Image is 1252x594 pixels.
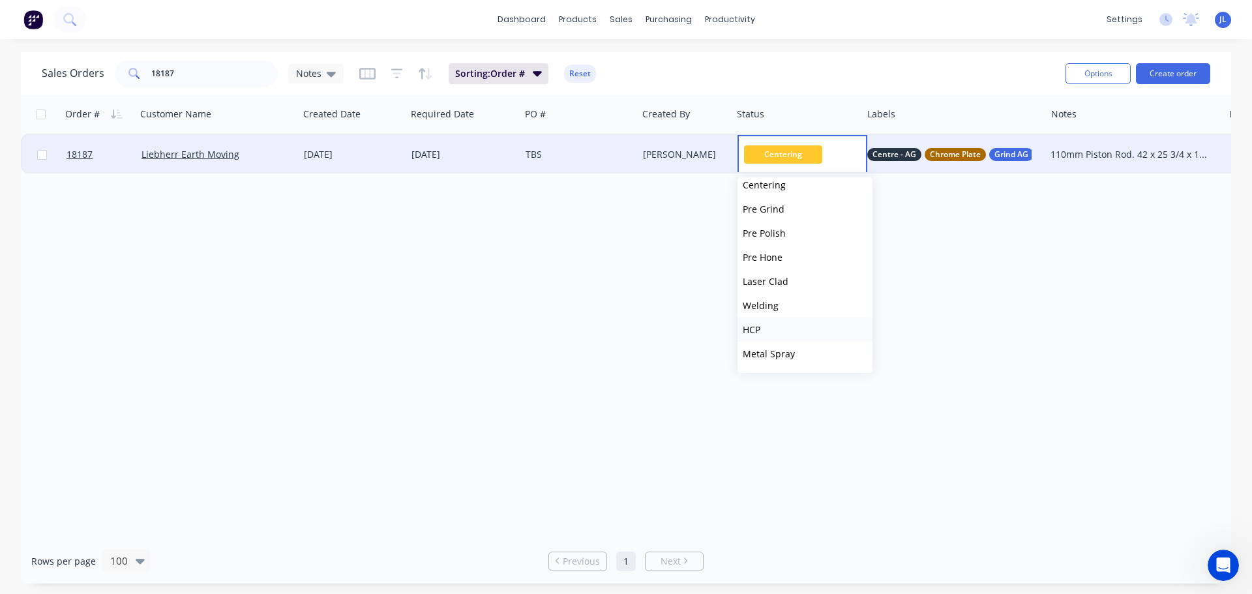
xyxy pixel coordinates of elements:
[27,332,211,346] div: Hey, Factory pro there👋
[743,203,784,215] span: Pre Grind
[639,10,698,29] div: purchasing
[994,148,1028,161] span: Grind AG
[867,148,1094,161] button: Centre - AGChrome PlateGrind AG
[643,148,723,161] div: [PERSON_NAME]
[738,342,872,366] button: Metal Spray
[867,108,895,121] div: Labels
[872,148,916,161] span: Centre - AG
[1066,63,1131,84] button: Options
[96,293,165,308] div: Improvement
[130,407,196,459] button: News
[151,61,278,87] input: Search...
[411,108,474,121] div: Required Date
[744,145,822,163] span: Centering
[743,299,779,312] span: Welding
[411,148,515,161] div: [DATE]
[1136,63,1210,84] button: Create order
[646,555,703,568] a: Next page
[552,10,603,29] div: products
[616,552,636,571] a: Page 1 is your current page
[526,148,627,161] div: TBS
[738,318,872,342] button: HCP
[196,407,261,459] button: Help
[661,555,681,568] span: Next
[491,10,552,29] a: dashboard
[543,552,709,571] ul: Pagination
[26,115,235,137] p: How can we help?
[27,221,234,235] h2: Have an idea or feature request?
[738,245,872,269] button: Pre Hone
[304,148,401,161] div: [DATE]
[1100,10,1149,29] div: settings
[140,108,211,121] div: Customer Name
[31,555,96,568] span: Rows per page
[743,348,795,360] span: Metal Spray
[224,21,248,44] div: Close
[525,108,546,121] div: PO #
[27,316,211,329] div: Factory Weekly Updates - [DATE]
[26,25,104,46] img: logo
[743,227,786,239] span: Pre Polish
[1208,550,1239,581] iframe: Intercom live chat
[549,555,606,568] a: Previous page
[218,439,239,449] span: Help
[18,439,47,449] span: Home
[27,293,91,308] div: New feature
[67,148,93,161] span: 18187
[23,10,43,29] img: Factory
[738,293,872,318] button: Welding
[743,323,760,336] span: HCP
[738,269,872,293] button: Laser Clad
[737,108,764,121] div: Status
[698,10,762,29] div: productivity
[13,154,248,203] div: Ask a questionAI Agent and team can help
[603,10,639,29] div: sales
[930,148,981,161] span: Chrome Plate
[27,165,218,179] div: Ask a question
[738,221,872,245] button: Pre Polish
[743,179,786,191] span: Centering
[26,93,235,115] p: Hi [PERSON_NAME]
[27,240,234,266] button: Share it with us
[142,148,239,160] a: Liebherr Earth Moving
[296,67,321,80] span: Notes
[27,179,218,192] div: AI Agent and team can help
[642,108,690,121] div: Created By
[76,439,121,449] span: Messages
[42,67,104,80] h1: Sales Orders
[1219,14,1227,25] span: JL
[743,275,788,288] span: Laser Clad
[455,67,525,80] span: Sorting: Order #
[563,555,600,568] span: Previous
[13,282,248,357] div: New featureImprovementFactory Weekly Updates - [DATE]Hey, Factory pro there👋
[67,135,142,174] a: 18187
[65,108,100,121] div: Order #
[303,108,361,121] div: Created Date
[1051,148,1209,161] div: 110mm Piston Rod. 42 x 25 3/4 x 110mm. SOW = centre, grind, HCP, grind & polish
[449,63,548,84] button: Sorting:Order #
[738,197,872,221] button: Pre Grind
[65,407,130,459] button: Messages
[564,65,596,83] button: Reset
[738,173,872,197] button: Centering
[743,372,789,384] span: Final Hone
[27,374,234,388] h2: Factory Feature Walkthroughs
[151,439,175,449] span: News
[743,251,782,263] span: Pre Hone
[1051,108,1077,121] div: Notes
[738,366,872,390] button: Final Hone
